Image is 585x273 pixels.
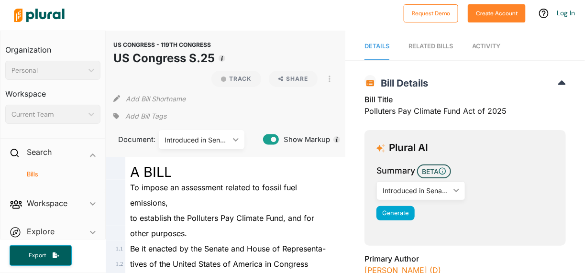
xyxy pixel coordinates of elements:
span: US CONGRESS - 119TH CONGRESS [113,41,211,48]
span: Add Bill Tags [125,111,166,121]
span: to establish the Polluters Pay Climate Fund, and for [130,213,314,223]
span: Details [364,43,389,50]
span: other purposes. [130,229,187,238]
a: Activity [472,33,500,60]
div: Polluters Pay Climate Fund Act of 2025 [364,94,566,122]
span: Generate [383,209,409,217]
a: Request Demo [404,8,458,18]
button: Add Bill Shortname [126,91,186,106]
button: Export [10,245,72,266]
a: Details [364,33,389,60]
div: RELATED BILLS [408,42,453,51]
button: Track [211,71,261,87]
span: Bill Details [376,77,428,89]
h3: Plural AI [389,142,428,154]
h3: Primary Author [364,253,566,264]
div: Personal [11,66,85,76]
h3: Bill Title [364,94,566,105]
h3: Organization [5,36,100,57]
h3: Workspace [5,80,100,101]
div: Tooltip anchor [332,135,341,144]
a: Create Account [468,8,526,18]
button: Create Account [468,4,526,22]
button: Generate [376,206,415,220]
span: 1 . 1 [115,245,123,252]
span: 1 . 2 [115,261,123,267]
a: Bills [15,170,96,179]
h1: US Congress S.25 [113,50,215,67]
h2: Search [27,147,52,157]
span: Activity [472,43,500,50]
span: Export [22,251,53,260]
span: Show Markup [279,134,330,145]
a: Log In [557,9,575,17]
span: BETA [417,164,451,178]
div: Tooltip anchor [218,54,226,63]
h3: Summary [376,164,415,177]
button: Share [269,71,318,87]
span: To impose an assessment related to fossil fuel emissions, [130,183,297,207]
a: RELATED BILLS [408,33,453,60]
span: Document: [113,134,147,145]
div: Add tags [113,109,166,123]
span: Be it enacted by the Senate and House of Representa- [130,244,326,253]
button: Share [265,71,322,87]
div: Current Team [11,109,85,120]
div: Introduced in Senate ([DATE]) [383,186,449,196]
button: Request Demo [404,4,458,22]
span: A BILL [130,164,172,180]
div: Introduced in Senate ([DATE]) [165,135,229,145]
